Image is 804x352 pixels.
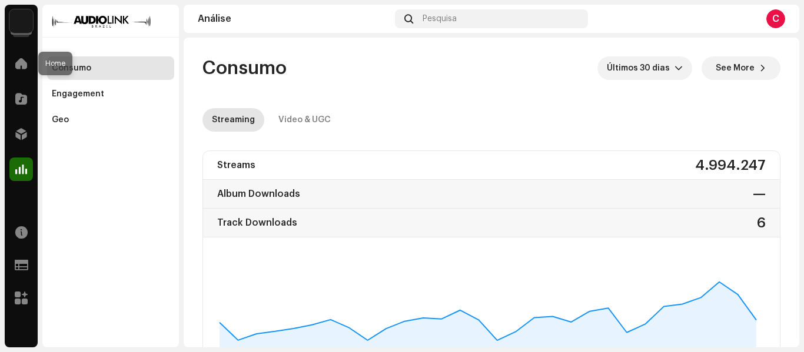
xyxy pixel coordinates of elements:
img: 730b9dfe-18b5-4111-b483-f30b0c182d82 [9,9,33,33]
re-m-nav-item: Engagement [47,82,174,106]
button: See More [702,56,780,80]
div: Album Downloads [217,185,300,203]
div: Streaming [212,108,255,132]
span: Últimos 30 dias [607,56,675,80]
span: Pesquisa [423,14,457,24]
div: Consumo [52,63,91,73]
div: 4.994.247 [695,156,766,175]
div: C [766,9,785,28]
div: Track Downloads [217,213,297,232]
div: Engagement [52,89,104,99]
div: Geo [52,115,69,125]
div: Video & UGC [278,108,331,132]
div: 6 [757,213,766,232]
re-m-nav-item: Geo [47,108,174,132]
div: Streams [217,156,255,175]
re-m-nav-item: Consumo [47,56,174,80]
div: — [753,185,766,203]
span: See More [716,56,755,80]
div: dropdown trigger [675,56,683,80]
span: Consumo [202,56,287,80]
div: Análise [198,14,390,24]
